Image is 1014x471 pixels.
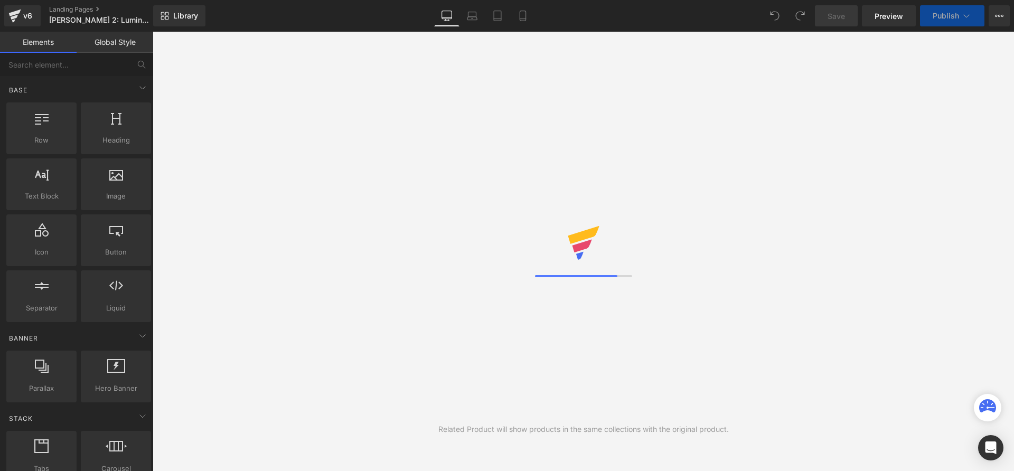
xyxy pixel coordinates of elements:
span: Liquid [84,303,148,314]
a: Preview [862,5,916,26]
span: Separator [10,303,73,314]
div: v6 [21,9,34,23]
a: Mobile [510,5,536,26]
span: Text Block [10,191,73,202]
a: Landing Pages [49,5,171,14]
button: Publish [920,5,984,26]
span: Base [8,85,29,95]
span: Icon [10,247,73,258]
a: Desktop [434,5,459,26]
a: v6 [4,5,41,26]
a: Laptop [459,5,485,26]
span: Button [84,247,148,258]
span: Heading [84,135,148,146]
span: [PERSON_NAME] 2: Luminous Nocturnes: Bold Colorful Techniques for Glowing Night Paintings [49,16,151,24]
span: Library [173,11,198,21]
span: Stack [8,413,34,423]
div: Related Product will show products in the same collections with the original product. [438,423,729,435]
span: Parallax [10,383,73,394]
span: Row [10,135,73,146]
span: Publish [933,12,959,20]
button: More [989,5,1010,26]
span: Banner [8,333,39,343]
a: Tablet [485,5,510,26]
a: New Library [153,5,205,26]
span: Image [84,191,148,202]
span: Save [828,11,845,22]
button: Undo [764,5,785,26]
div: Open Intercom Messenger [978,435,1003,460]
span: Preview [875,11,903,22]
span: Hero Banner [84,383,148,394]
button: Redo [790,5,811,26]
a: Global Style [77,32,153,53]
